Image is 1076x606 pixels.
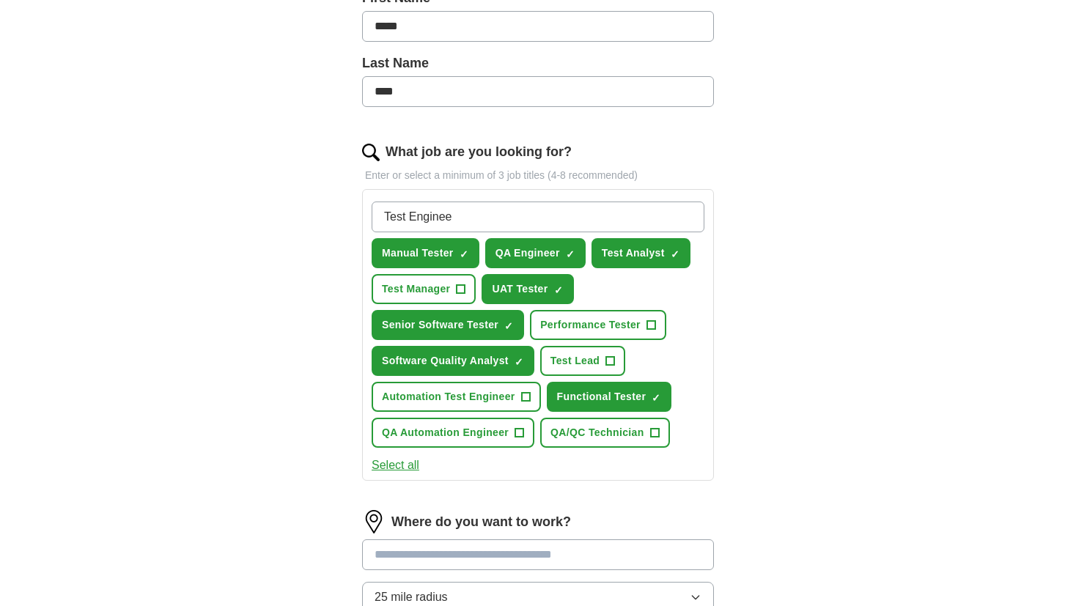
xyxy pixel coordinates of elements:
[362,144,380,161] img: search.png
[382,245,454,261] span: Manual Tester
[485,238,586,268] button: QA Engineer✓
[547,382,672,412] button: Functional Tester✓
[550,425,644,440] span: QA/QC Technician
[566,248,575,260] span: ✓
[557,389,646,404] span: Functional Tester
[482,274,573,304] button: UAT Tester✓
[530,310,666,340] button: Performance Tester
[372,238,479,268] button: Manual Tester✓
[492,281,548,297] span: UAT Tester
[382,317,498,333] span: Senior Software Tester
[372,274,476,304] button: Test Manager
[372,382,541,412] button: Automation Test Engineer
[372,346,534,376] button: Software Quality Analyst✓
[460,248,468,260] span: ✓
[550,353,600,369] span: Test Lead
[362,510,386,533] img: location.png
[671,248,679,260] span: ✓
[372,418,534,448] button: QA Automation Engineer
[602,245,665,261] span: Test Analyst
[554,284,563,296] span: ✓
[592,238,690,268] button: Test Analyst✓
[382,281,450,297] span: Test Manager
[362,53,714,73] label: Last Name
[495,245,560,261] span: QA Engineer
[362,168,714,183] p: Enter or select a minimum of 3 job titles (4-8 recommended)
[540,346,625,376] button: Test Lead
[515,356,523,368] span: ✓
[504,320,513,332] span: ✓
[375,588,448,606] span: 25 mile radius
[372,457,419,474] button: Select all
[540,317,641,333] span: Performance Tester
[372,310,524,340] button: Senior Software Tester✓
[652,392,660,404] span: ✓
[382,389,515,404] span: Automation Test Engineer
[386,142,572,162] label: What job are you looking for?
[391,512,571,532] label: Where do you want to work?
[540,418,669,448] button: QA/QC Technician
[382,353,509,369] span: Software Quality Analyst
[372,202,704,232] input: Type a job title and press enter
[382,425,509,440] span: QA Automation Engineer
